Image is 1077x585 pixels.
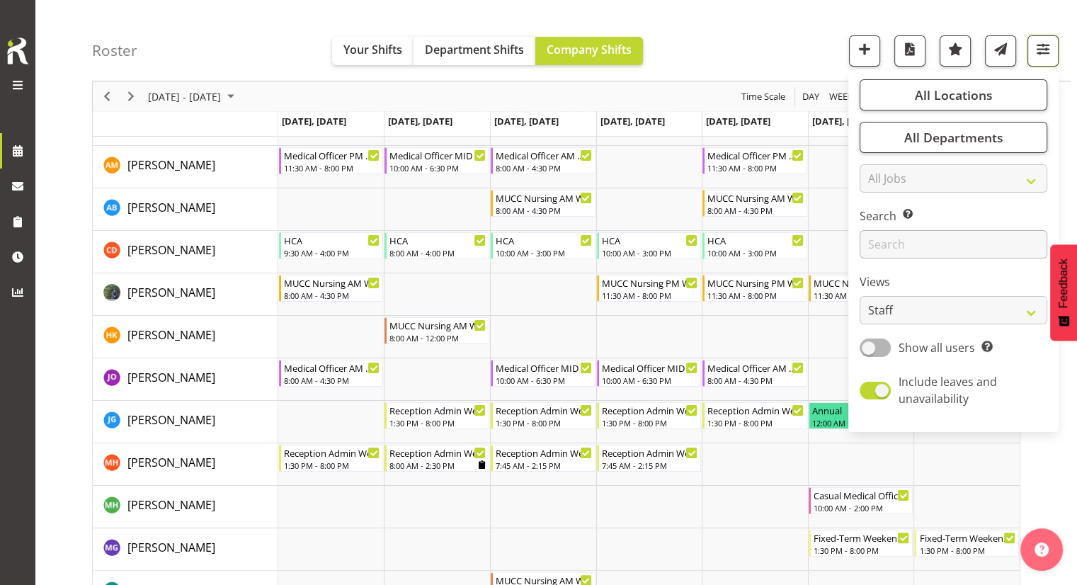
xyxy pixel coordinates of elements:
div: Medical Officer MID Weekday [602,360,698,375]
div: Reception Admin Weekday AM [602,445,698,460]
div: Previous [95,81,119,111]
div: Megan Gander"s event - Fixed-Term Weekend Reception Begin From Sunday, September 14, 2025 at 1:30... [914,530,1019,557]
div: MUCC Nursing AM Weekday [496,191,592,205]
span: [PERSON_NAME] [127,285,215,300]
td: Hayley Keown resource [93,316,278,358]
div: Cordelia Davies"s event - HCA Begin From Thursday, September 11, 2025 at 10:00:00 AM GMT+12:00 En... [597,232,702,259]
a: [PERSON_NAME] [127,284,215,301]
div: MUCC Nursing AM Weekday [284,276,380,290]
span: [DATE], [DATE] [494,115,559,127]
div: 8:00 AM - 4:30 PM [707,375,804,386]
div: HCA [284,233,380,247]
div: Cordelia Davies"s event - HCA Begin From Monday, September 8, 2025 at 9:30:00 AM GMT+12:00 Ends A... [279,232,384,259]
div: 11:30 AM - 8:00 PM [707,290,804,301]
div: Gloria Varghese"s event - MUCC Nursing PM Weekday Begin From Friday, September 12, 2025 at 11:30:... [702,275,807,302]
span: Include leaves and unavailability [899,374,997,407]
div: 7:45 AM - 2:15 PM [602,460,698,471]
div: Margret Hall"s event - Reception Admin Weekday AM Begin From Wednesday, September 10, 2025 at 7:4... [491,445,596,472]
div: 10:00 AM - 2:00 PM [814,502,910,513]
span: [PERSON_NAME] [127,412,215,428]
div: 10:00 AM - 3:00 PM [602,247,698,259]
span: Week [828,88,855,106]
a: [PERSON_NAME] [127,539,215,556]
img: help-xxl-2.png [1035,543,1049,557]
button: Timeline Day [800,88,822,106]
a: [PERSON_NAME] [127,496,215,513]
div: 1:30 PM - 8:00 PM [496,417,592,428]
div: Medical Officer MID Weekday [496,360,592,375]
div: Andrew Brooks"s event - MUCC Nursing AM Weekday Begin From Wednesday, September 10, 2025 at 8:00:... [491,190,596,217]
div: 11:30 AM - 8:00 PM [284,162,380,174]
span: [DATE] - [DATE] [147,88,222,106]
div: Medical Officer PM Weekday [707,148,804,162]
div: Fixed-Term Weekend Reception [814,530,910,545]
a: [PERSON_NAME] [127,199,215,216]
div: Reception Admin Weekday PM [389,403,486,417]
div: MUCC Nursing AM Weekday [389,318,486,332]
div: 10:00 AM - 6:30 PM [496,375,592,386]
div: 11:30 AM - 8:00 PM [707,162,804,174]
button: Previous [98,88,117,106]
div: 10:00 AM - 3:00 PM [496,247,592,259]
a: [PERSON_NAME] [127,326,215,343]
div: Megan Gander"s event - Fixed-Term Weekend Reception Begin From Saturday, September 13, 2025 at 1:... [809,530,913,557]
div: MUCC Nursing AM Weekday [707,191,804,205]
span: [PERSON_NAME] [127,157,215,173]
td: Alexandra Madigan resource [93,146,278,188]
div: Reception Admin Weekday PM [707,403,804,417]
div: Margret Hall"s event - Reception Admin Weekday AM Begin From Thursday, September 11, 2025 at 7:45... [597,445,702,472]
input: Search [860,230,1047,259]
div: MUCC Nursing PM Weekday [707,276,804,290]
div: 7:45 AM - 2:15 PM [496,460,592,471]
td: Andrew Brooks resource [93,188,278,231]
div: MUCC Nursing PM Weekday [602,276,698,290]
div: Reception Admin Weekday PM [602,403,698,417]
div: Margret Hall"s event - Reception Admin Weekday AM Begin From Tuesday, September 9, 2025 at 8:00:0... [384,445,489,472]
div: Alexandra Madigan"s event - Medical Officer PM Weekday Begin From Monday, September 8, 2025 at 11... [279,147,384,174]
div: 11:30 AM - 8:00 PM [602,290,698,301]
div: 1:30 PM - 8:00 PM [707,417,804,428]
div: Andrew Brooks"s event - MUCC Nursing AM Weekday Begin From Friday, September 12, 2025 at 8:00:00 ... [702,190,807,217]
div: 8:00 AM - 12:00 PM [389,332,486,343]
div: 1:30 PM - 8:00 PM [389,417,486,428]
a: [PERSON_NAME] [127,369,215,386]
div: 10:00 AM - 6:30 PM [602,375,698,386]
div: Gloria Varghese"s event - MUCC Nursing PM Weekday Begin From Thursday, September 11, 2025 at 11:3... [597,275,702,302]
button: All Departments [860,122,1047,153]
button: Send a list of all shifts for the selected filtered period to all rostered employees. [985,35,1016,67]
span: All Departments [904,129,1003,146]
div: 10:00 AM - 6:30 PM [389,162,486,174]
span: [DATE], [DATE] [600,115,665,127]
div: MUCC Nursing PM Weekends [814,276,910,290]
div: Medical Officer PM Weekday [284,148,380,162]
div: 1:30 PM - 8:00 PM [602,417,698,428]
div: HCA [707,233,804,247]
td: Megan Gander resource [93,528,278,571]
td: Jenny O'Donnell resource [93,358,278,401]
a: [PERSON_NAME] [127,454,215,471]
div: Fixed-Term Weekend Reception [919,530,1015,545]
div: Medical Officer MID Weekday [389,148,486,162]
div: Annual [812,403,991,417]
div: 1:30 PM - 8:00 PM [284,460,380,471]
div: Jenny O'Donnell"s event - Medical Officer MID Weekday Begin From Wednesday, September 10, 2025 at... [491,360,596,387]
a: [PERSON_NAME] [127,411,215,428]
span: [PERSON_NAME] [127,242,215,258]
div: 1:30 PM - 8:00 PM [814,545,910,556]
div: 11:30 AM - 8:00 PM [814,290,910,301]
button: Timeline Week [827,88,856,106]
span: Feedback [1057,259,1070,308]
div: 8:00 AM - 4:30 PM [284,290,380,301]
div: Josephine Godinez"s event - Reception Admin Weekday PM Begin From Friday, September 12, 2025 at 1... [702,402,807,429]
div: Jenny O'Donnell"s event - Medical Officer AM Weekday Begin From Monday, September 8, 2025 at 8:00... [279,360,384,387]
a: [PERSON_NAME] [127,157,215,174]
div: Gloria Varghese"s event - MUCC Nursing AM Weekday Begin From Monday, September 8, 2025 at 8:00:00... [279,275,384,302]
div: 12:00 AM - 11:59 PM [812,417,991,428]
span: Department Shifts [425,42,524,57]
span: Company Shifts [547,42,632,57]
h4: Roster [92,42,137,59]
div: 8:00 AM - 4:30 PM [496,162,592,174]
div: Josephine Godinez"s event - Reception Admin Weekday PM Begin From Thursday, September 11, 2025 at... [597,402,702,429]
button: Your Shifts [332,37,414,65]
span: Day [801,88,821,106]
